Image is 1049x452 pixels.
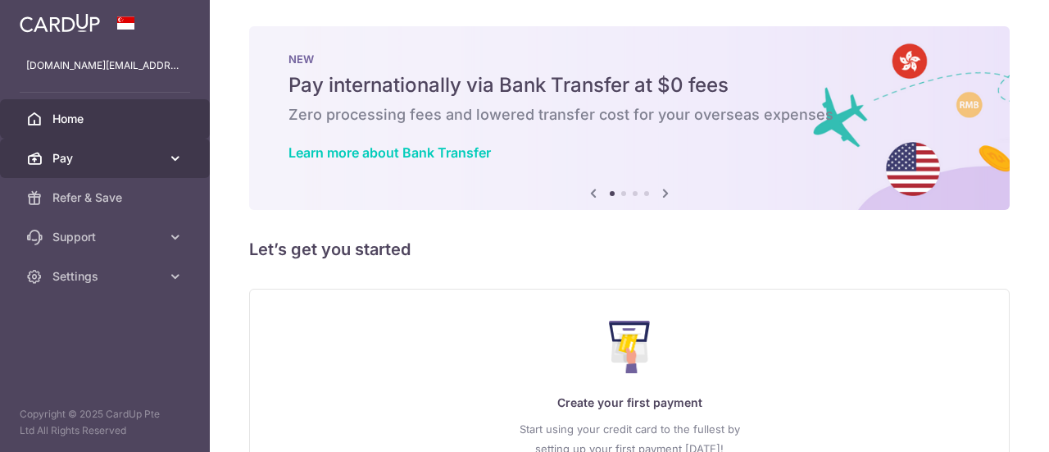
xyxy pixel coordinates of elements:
span: Refer & Save [52,189,161,206]
h6: Zero processing fees and lowered transfer cost for your overseas expenses [288,105,970,125]
span: Settings [52,268,161,285]
span: Support [52,229,161,245]
span: Home [52,111,161,127]
iframe: Opens a widget where you can find more information [944,403,1033,444]
p: Create your first payment [283,393,976,413]
img: Bank transfer banner [249,26,1010,210]
h5: Pay internationally via Bank Transfer at $0 fees [288,72,970,98]
p: NEW [288,53,970,66]
a: Learn more about Bank Transfer [288,144,491,161]
span: Pay [52,150,161,167]
p: [DOMAIN_NAME][EMAIL_ADDRESS][DOMAIN_NAME] [26,57,184,74]
img: Make Payment [609,321,651,373]
h5: Let’s get you started [249,236,1010,263]
img: CardUp [20,13,100,33]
